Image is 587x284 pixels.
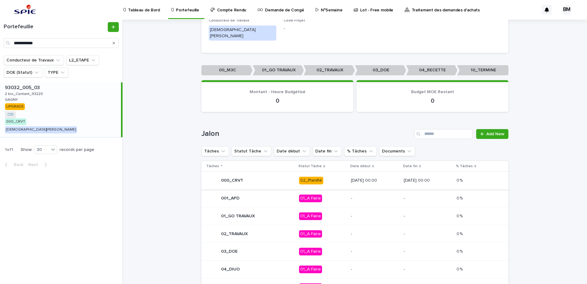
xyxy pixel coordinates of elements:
p: 0 % [457,248,464,254]
p: 02_TRAVAUX [221,231,248,237]
p: Date début [350,163,371,170]
p: - [351,231,399,237]
button: Documents [379,146,415,156]
span: Next [28,163,42,167]
div: BM [562,5,572,15]
div: [DEMOGRAPHIC_DATA][PERSON_NAME] [5,126,77,133]
p: 10_TERMINE [457,65,508,75]
p: 01_GO TRAVAUX [221,214,255,219]
p: 0 [364,97,501,105]
p: Show [21,147,32,152]
h1: Portefeuille [4,24,107,30]
p: 000_CRVT [221,178,243,183]
p: Statut Tâche [298,163,322,170]
p: 0 % [457,195,464,201]
tr: 02_TRAVAUX01_A Faire--0 %0 % [201,225,508,243]
a: C10 [7,112,14,117]
p: - [351,267,399,272]
div: 02_Planifié [299,177,323,184]
p: 04_DIUO [221,267,240,272]
button: % Tâches [344,146,377,156]
tr: 03_DOE01_A Faire--0 %0 % [201,243,508,261]
p: 001_APD [221,196,239,201]
p: GAGNY [5,97,19,102]
p: - [404,249,452,254]
p: records per page [60,147,94,152]
button: DOE (Statut) [4,68,42,77]
h1: Jalon [201,129,412,138]
p: 03_DOE [221,249,238,254]
p: - [404,214,452,219]
tr: 04_DIUO01_A Faire--0 %0 % [201,261,508,278]
p: 93032_005_03 [5,84,41,91]
button: L2_ETAPE [66,55,99,65]
img: svstPd6MQfCT1uX1QGkG [12,4,38,16]
p: Date fin [403,163,418,170]
p: 0 % [457,177,464,183]
p: - [404,196,452,201]
div: 01_A Faire [299,230,322,238]
button: Date fin [313,146,342,156]
tr: 000_CRVT02_Planifié[DATE] 00:00[DATE] 00:000 %0 % [201,172,508,190]
input: Search [414,129,472,139]
span: Montant - Heure Budgétisé [250,90,305,94]
div: 000_CRVT [5,118,26,125]
p: - [351,196,399,201]
p: [DATE] 00:00 [404,178,452,183]
a: Add New [476,129,508,139]
button: Statut Tâche [231,146,271,156]
p: 00_M3C [201,65,253,75]
div: 01_A Faire [299,212,322,220]
div: UPGRADE [5,103,25,110]
button: TYPE [45,68,68,77]
span: Back [10,163,23,167]
p: 0 % [457,212,464,219]
p: - [351,249,399,254]
tr: 01_GO TRAVAUX01_A Faire--0 %0 % [201,207,508,225]
button: Tâches [201,146,229,156]
input: Search [4,38,119,48]
p: - [351,214,399,219]
p: % Tâches [456,163,473,170]
div: 01_A Faire [299,266,322,273]
p: 03_DOE [355,65,406,75]
p: 02_TRAVAUX [304,65,355,75]
span: Conducteur de Travaux [209,19,249,22]
p: [DATE] 00:00 [351,178,399,183]
div: 30 [34,147,49,153]
p: Tâches [206,163,219,170]
div: [DEMOGRAPHIC_DATA][PERSON_NAME] [209,26,276,41]
p: - [284,26,351,32]
p: - [404,267,452,272]
p: 0 % [457,230,464,237]
p: 2 bis_Contant_93220 [5,91,44,96]
span: Budget MOE Restant [411,90,454,94]
button: Conducteur de Travaux [4,55,64,65]
p: 0 % [457,266,464,272]
div: 01_A Faire [299,248,322,255]
p: - [404,231,452,237]
span: Code Projet [284,19,305,22]
p: 01_GO TRAVAUX [253,65,304,75]
p: 04_RECETTE [406,65,457,75]
button: Date début [274,146,310,156]
button: Next [26,162,52,168]
p: 0 [209,97,346,105]
tr: 001_APD01_A Faire--0 %0 % [201,189,508,207]
span: Add New [486,132,504,136]
div: 01_A Faire [299,195,322,202]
